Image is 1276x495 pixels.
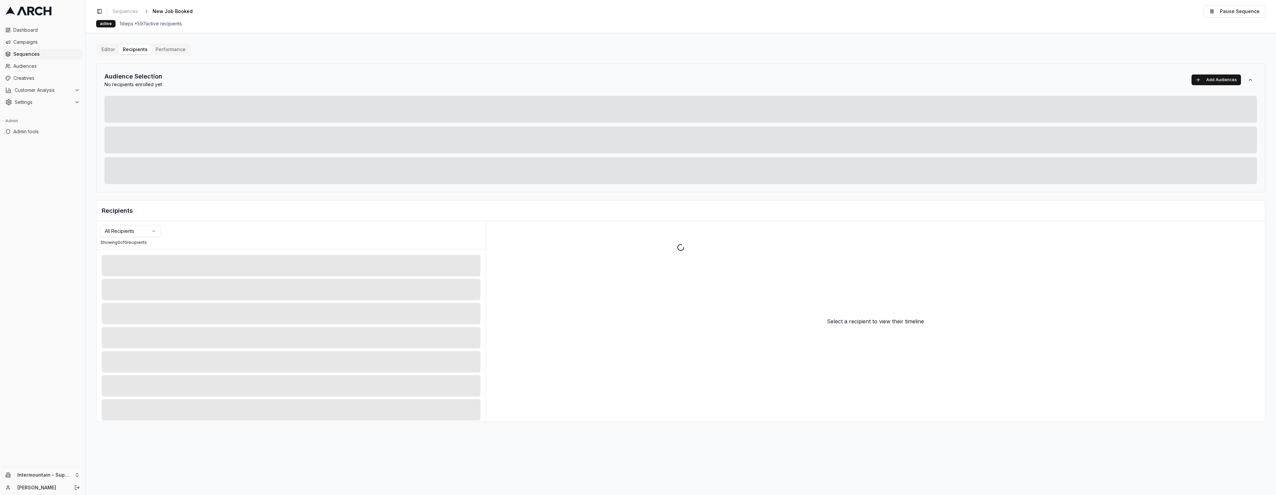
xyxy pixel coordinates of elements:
span: Intermountain - Superior Water & Air [17,472,72,478]
span: Audiences [13,63,80,69]
button: Log out [72,483,82,492]
a: Campaigns [3,37,82,47]
span: Settings [15,99,72,106]
a: Admin tools [3,126,82,137]
button: Intermountain - Superior Water & Air [3,470,82,480]
div: Admin [3,116,82,126]
span: Sequences [13,51,80,57]
button: Customer Analysis [3,85,82,96]
a: Creatives [3,73,82,84]
a: Audiences [3,61,82,71]
button: Settings [3,97,82,108]
a: [PERSON_NAME] [17,484,67,491]
a: Sequences [3,49,82,59]
span: Dashboard [13,27,80,33]
a: Dashboard [3,25,82,35]
span: Creatives [13,75,80,81]
span: Campaigns [13,39,80,45]
span: Admin tools [13,128,80,135]
span: Customer Analysis [15,87,72,94]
